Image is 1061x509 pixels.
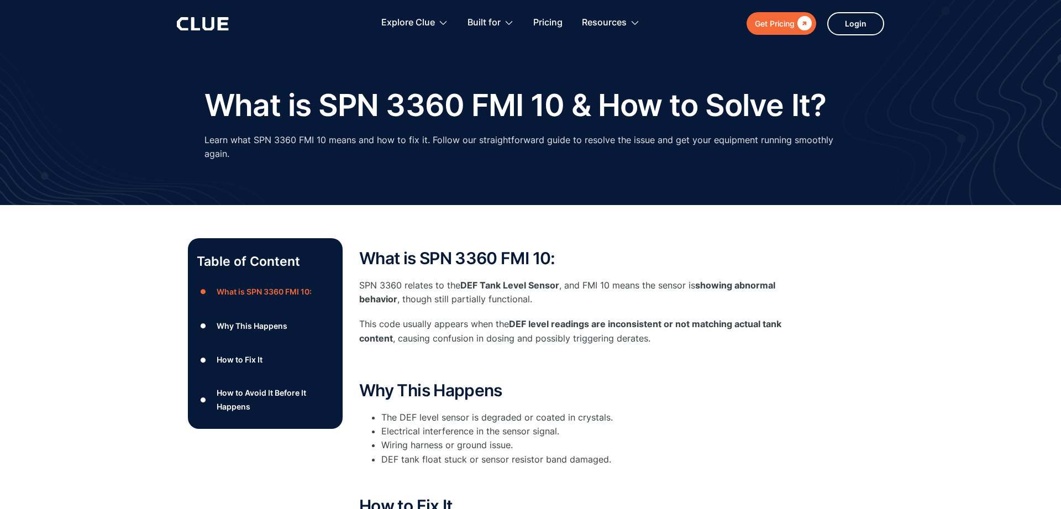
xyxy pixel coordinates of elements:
p: Learn what SPN 3360 FMI 10 means and how to fix it. Follow our straightforward guide to resolve t... [204,133,857,161]
div:  [795,17,812,30]
h2: What is SPN 3360 FMI 10: [359,249,801,267]
li: Electrical interference in the sensor signal. [381,424,801,438]
div: Resources [582,6,627,40]
a: ●How to Avoid It Before It Happens [197,386,334,413]
div: How to Avoid It Before It Happens [217,386,334,413]
div: Why This Happens [217,319,287,333]
a: ●Why This Happens [197,318,334,334]
strong: DEF level readings are inconsistent or not matching actual tank content [359,318,781,343]
div: Built for [468,6,514,40]
div: Explore Clue [381,6,448,40]
p: Table of Content [197,253,334,270]
div: ● [197,391,210,408]
div: Resources [582,6,640,40]
a: Get Pricing [747,12,816,35]
li: The DEF level sensor is degraded or coated in crystals. [381,411,801,424]
p: SPN 3360 relates to the , and FMI 10 means the sensor is , though still partially functional. [359,279,801,306]
h1: What is SPN 3360 FMI 10 & How to Solve It? [204,88,826,122]
h2: Why This Happens [359,381,801,400]
p: ‍ [359,356,801,370]
div: How to Fix It [217,353,262,366]
div: Built for [468,6,501,40]
li: DEF tank float stuck or sensor resistor band damaged. [381,453,801,466]
a: ●How to Fix It [197,351,334,368]
div: Explore Clue [381,6,435,40]
li: Wiring harness or ground issue. [381,438,801,452]
div: Get Pricing [755,17,795,30]
strong: DEF Tank Level Sensor [460,280,559,291]
p: ‍ [359,472,801,486]
div: ● [197,351,210,368]
p: This code usually appears when the , causing confusion in dosing and possibly triggering derates. [359,317,801,345]
div: ● [197,284,210,300]
a: Login [827,12,884,35]
a: ●What is SPN 3360 FMI 10: [197,284,334,300]
div: What is SPN 3360 FMI 10: [217,285,312,298]
a: Pricing [533,6,563,40]
div: ● [197,318,210,334]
